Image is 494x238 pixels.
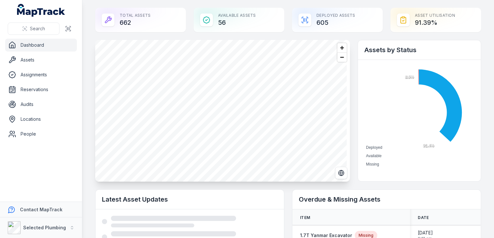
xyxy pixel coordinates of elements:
h2: Assets by Status [364,45,474,54]
h2: Latest Asset Updates [102,195,278,204]
button: Zoom out [337,52,347,62]
a: Assets [5,53,77,66]
span: [DATE] [418,230,433,236]
a: MapTrack [17,4,65,17]
button: Search [8,23,59,35]
button: Zoom in [337,43,347,52]
a: Locations [5,113,77,126]
a: People [5,128,77,140]
span: Date [418,215,429,220]
a: Assignments [5,68,77,81]
span: Deployed [366,145,382,150]
span: Item [300,215,310,220]
h2: Overdue & Missing Assets [299,195,474,204]
a: Audits [5,98,77,111]
strong: Selected Plumbing [23,225,66,230]
span: Search [30,25,45,32]
span: Missing [366,162,379,167]
a: Dashboard [5,39,77,52]
canvas: Map [95,40,347,182]
a: Reservations [5,83,77,96]
button: Switch to Satellite View [335,167,347,179]
strong: Contact MapTrack [20,207,62,212]
span: Available [366,154,381,158]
